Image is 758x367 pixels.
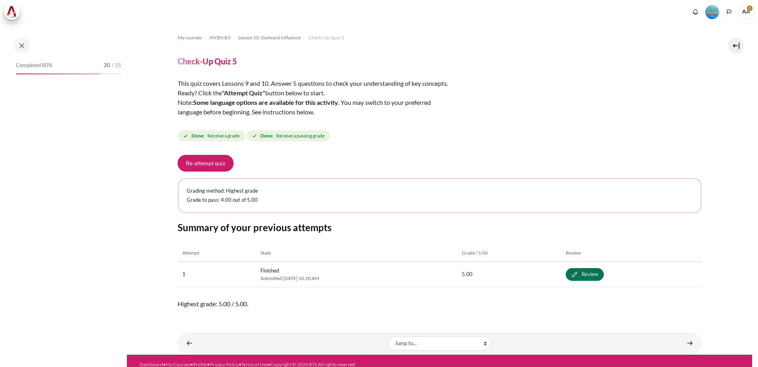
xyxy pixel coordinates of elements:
div: This quiz covers Lessons 9 and 10. Answer 5 questions to check your understanding of key concepts... [178,79,455,117]
td: 1 [178,262,256,287]
strong: "Attempt Quiz" [222,89,265,97]
span: Receive a passing grade [276,132,325,139]
div: 80% [16,73,100,74]
div: Show notification window with no new notifications [689,6,701,18]
th: Review [561,245,701,262]
th: Attempt [178,245,256,262]
span: / 25 [112,62,121,70]
a: Lesson 10: Outward Influence [238,33,301,42]
h4: Check-Up Quiz 5 [178,56,237,66]
p: Grade to pass: 4.00 out of 5.00 [187,196,693,204]
span: Note: [178,99,193,106]
span: Highest grade: 5.00 / 5.00. [178,299,702,309]
span: Submitted [DATE] 10:20 AM [260,275,452,282]
strong: Some language options are available for this activity [193,99,338,106]
button: Languages [723,6,735,18]
span: Receive a grade [207,132,239,139]
img: Architeck [6,6,17,18]
strong: Done: [191,132,204,139]
div: Completion requirements for Check-Up Quiz 5 [178,129,332,143]
a: My courses [178,33,201,42]
a: MYBN B3 [209,33,230,42]
button: Re-attempt quiz [178,155,234,172]
span: MYBN B3 [209,34,230,41]
strong: Done: [260,132,273,139]
p: Grading method: Highest grade [187,187,693,195]
span: 20 [104,62,110,70]
a: Review [566,268,604,281]
td: Finished [256,262,457,287]
td: 5.00 [457,262,561,287]
a: Architeck Architeck [4,4,24,20]
a: User menu [738,4,754,20]
span: My courses [178,34,201,41]
div: Level #4 [705,4,719,19]
span: Lesson 10: Outward Influence [238,34,301,41]
nav: Navigation bar [178,31,702,44]
img: Level #4 [705,5,719,19]
th: State [256,245,457,262]
span: Check-Up Quiz 5 [308,34,344,41]
a: Lesson 10 STAR Application ► [682,336,698,351]
span: Completed 80% [16,62,52,70]
a: Check-Up Quiz 5 [308,33,344,42]
h3: Summary of your previous attempts [178,221,702,234]
th: Grade / 5.00 [457,245,561,262]
span: AA [738,4,754,20]
a: Level #4 [702,4,722,19]
a: ◄ New Platform, New Relationship (Sherene's Story) [182,336,197,351]
section: Content [127,23,752,355]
